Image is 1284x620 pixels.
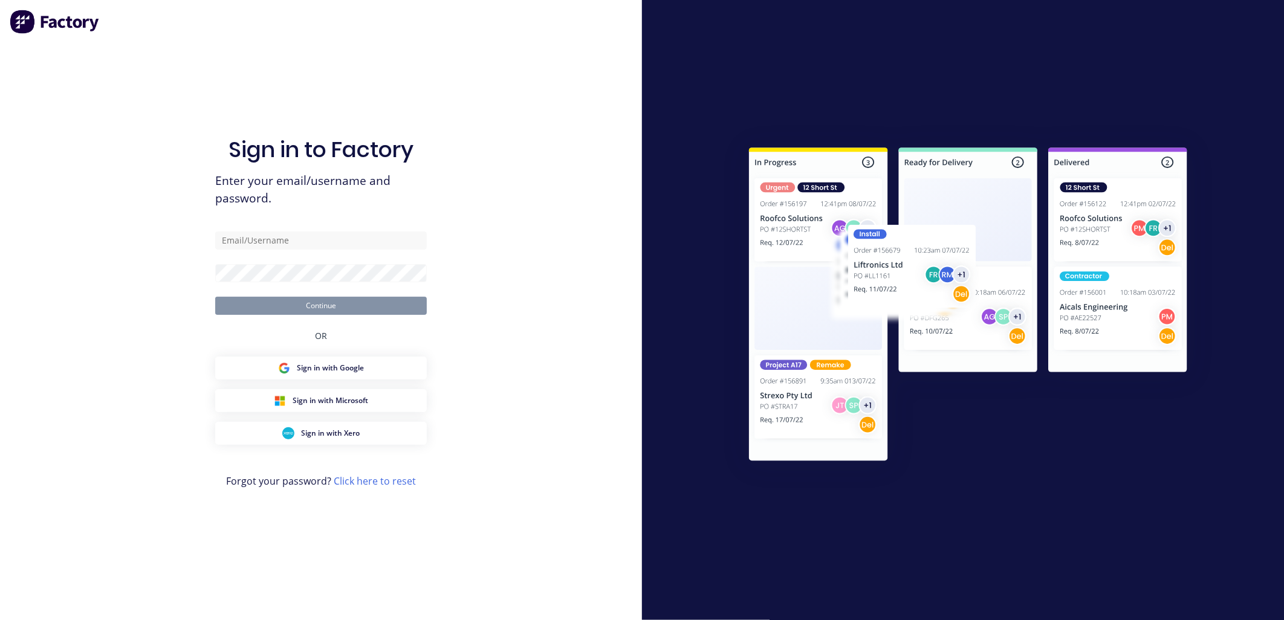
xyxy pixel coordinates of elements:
img: Microsoft Sign in [274,395,286,407]
button: Xero Sign inSign in with Xero [215,422,427,445]
button: Microsoft Sign inSign in with Microsoft [215,389,427,412]
button: Google Sign inSign in with Google [215,357,427,379]
span: Enter your email/username and password. [215,172,427,207]
span: Sign in with Xero [302,428,360,439]
a: Click here to reset [334,474,416,488]
span: Sign in with Microsoft [293,395,369,406]
img: Google Sign in [278,362,290,374]
img: Xero Sign in [282,427,294,439]
span: Sign in with Google [297,363,365,373]
img: Sign in [722,123,1214,489]
button: Continue [215,297,427,315]
span: Forgot your password? [226,474,416,488]
h1: Sign in to Factory [229,137,413,163]
img: Factory [10,10,100,34]
div: OR [315,315,327,357]
input: Email/Username [215,231,427,250]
